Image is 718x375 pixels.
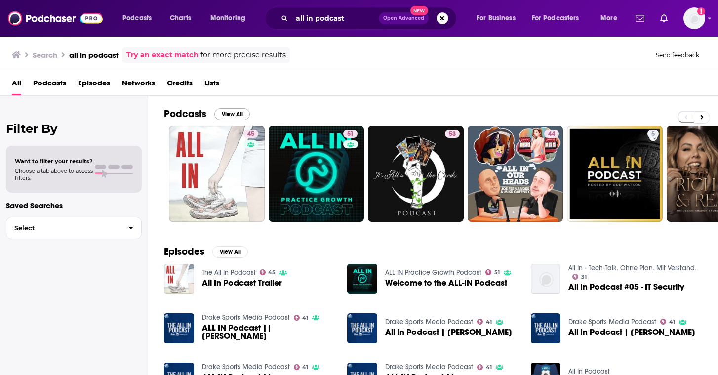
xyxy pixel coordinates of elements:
[468,126,563,222] a: 44
[660,319,675,325] a: 41
[164,313,194,343] img: ALL IN Podcast || Conor Enright
[568,328,695,336] span: All In Podcast | [PERSON_NAME]
[292,10,379,26] input: Search podcasts, credits, & more...
[126,49,199,61] a: Try an exact match
[486,320,492,324] span: 41
[485,269,500,275] a: 51
[200,49,286,61] span: for more precise results
[274,7,466,30] div: Search podcasts, credits, & more...
[204,75,219,95] a: Lists
[69,50,119,60] h3: all in podcast
[383,16,424,21] span: Open Advanced
[169,126,265,222] a: 45
[202,268,256,277] a: The All In Podcast
[669,320,675,324] span: 41
[260,269,276,275] a: 45
[164,108,250,120] a: PodcastsView All
[164,264,194,294] img: All In Podcast Trailer
[449,129,456,139] span: 53
[494,270,500,275] span: 51
[247,129,254,139] span: 45
[122,75,155,95] a: Networks
[531,313,561,343] img: All In Podcast | Sardaar Calhoun
[202,313,290,322] a: Drake Sports Media Podcast
[548,129,555,139] span: 44
[385,328,512,336] a: All In Podcast | Okay Djamgouz
[12,75,21,95] a: All
[33,50,57,60] h3: Search
[656,10,672,27] a: Show notifications dropdown
[170,11,191,25] span: Charts
[385,279,507,287] a: Welcome to the ALL-IN Podcast
[445,130,460,138] a: 53
[122,11,152,25] span: Podcasts
[347,313,377,343] img: All In Podcast | Okay Djamgouz
[347,264,377,294] img: Welcome to the ALL-IN Podcast
[683,7,705,29] img: User Profile
[6,201,142,210] p: Saved Searches
[544,130,559,138] a: 44
[33,75,66,95] a: Podcasts
[594,10,630,26] button: open menu
[567,126,663,222] a: 5
[581,275,587,279] span: 31
[203,10,258,26] button: open menu
[116,10,164,26] button: open menu
[269,126,364,222] a: 51
[385,328,512,336] span: All In Podcast | [PERSON_NAME]
[683,7,705,29] button: Show profile menu
[385,363,473,371] a: Drake Sports Media Podcast
[600,11,617,25] span: More
[164,246,204,258] h2: Episodes
[294,315,309,321] a: 41
[78,75,110,95] a: Episodes
[532,11,579,25] span: For Podcasters
[385,318,473,326] a: Drake Sports Media Podcast
[632,10,648,27] a: Show notifications dropdown
[214,108,250,120] button: View All
[568,283,684,291] a: All In Podcast #05 - IT Security
[368,126,464,222] a: 53
[477,364,492,370] a: 41
[568,328,695,336] a: All In Podcast | Sardaar Calhoun
[164,246,248,258] a: EpisodesView All
[572,274,587,280] a: 31
[202,363,290,371] a: Drake Sports Media Podcast
[410,6,428,15] span: New
[6,225,120,231] span: Select
[347,129,354,139] span: 51
[343,130,358,138] a: 51
[531,264,561,294] img: All In Podcast #05 - IT Security
[15,167,93,181] span: Choose a tab above to access filters.
[210,11,245,25] span: Monitoring
[202,324,336,340] a: ALL IN Podcast || Conor Enright
[647,130,659,138] a: 5
[268,270,276,275] span: 45
[568,264,696,272] a: All In - Tech-Talk. Ohne Plan. Mit Verstand.
[202,279,282,287] a: All In Podcast Trailer
[470,10,528,26] button: open menu
[385,268,481,277] a: ALL IN Practice Growth Podcast
[653,51,702,59] button: Send feedback
[167,75,193,95] a: Credits
[212,246,248,258] button: View All
[697,7,705,15] svg: Add a profile image
[294,364,309,370] a: 41
[243,130,258,138] a: 45
[486,365,492,370] span: 41
[15,158,93,165] span: Want to filter your results?
[477,11,516,25] span: For Business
